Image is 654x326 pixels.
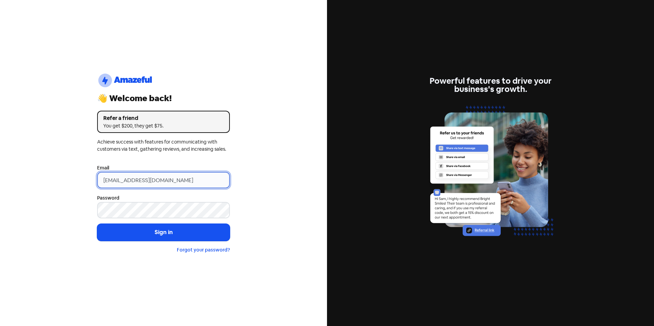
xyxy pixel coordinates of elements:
div: Refer a friend [103,114,224,122]
button: Sign in [97,224,230,241]
div: Powerful features to drive your business's growth. [424,77,557,93]
label: Email [97,164,109,172]
label: Password [97,194,119,202]
img: referrals [424,101,557,249]
div: You get $200, they get $75. [103,122,224,130]
a: Forgot your password? [177,247,230,253]
div: Achieve success with features for communicating with customers via text, gathering reviews, and i... [97,138,230,153]
div: 👋 Welcome back! [97,94,230,103]
input: Enter your email address... [97,172,230,188]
